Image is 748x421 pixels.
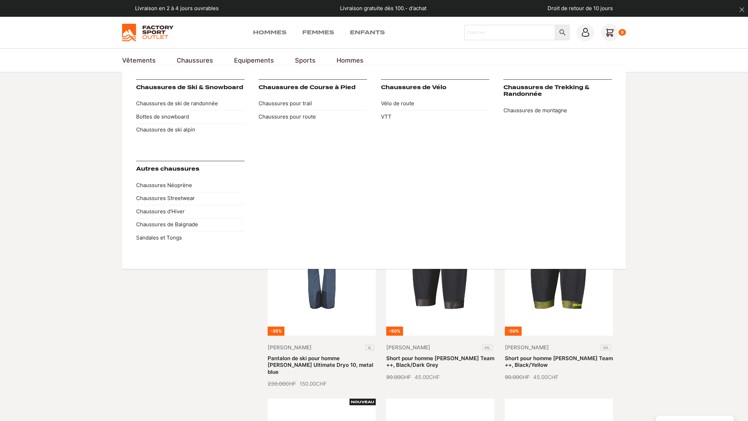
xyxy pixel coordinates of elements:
a: Hommes [253,28,287,37]
a: Sports [295,56,316,65]
h3: Autres chaussures [136,161,245,176]
a: Bottes de snowboard [136,110,245,123]
a: Chaussures de Ski & Snowboard [136,84,243,91]
a: Chaussures [177,56,213,65]
a: Chaussures de montagne [503,104,612,117]
a: Vélo de route [381,97,489,110]
a: Chaussures de ski de randonnée [136,97,245,110]
a: Sandales et Tongs [136,231,245,244]
a: Short pour homme [PERSON_NAME] Team ++, Black/Yellow [505,355,613,369]
a: Chaussures pour trail [259,97,367,110]
p: Livraison en 2 à 4 jours ouvrables [135,5,219,13]
a: Chaussures Streetwear [136,192,245,205]
a: Femmes [302,28,334,37]
a: Chaussures de Course à Pied [259,84,355,91]
a: Chaussures de ski alpin [136,123,245,137]
p: Droit de retour de 10 jours [548,5,613,13]
a: Pantalon de ski pour homme [PERSON_NAME] Ultimate Dryo 10, metal blue [268,355,373,375]
a: Chaussures de Trekking & Randonnée [503,84,590,98]
a: Enfants [350,28,385,37]
img: Factory Sport Outlet [122,24,174,41]
a: Short pour homme [PERSON_NAME] Team ++, Black/Dark Grey [386,355,494,369]
a: Chaussures de Baignade [136,218,245,231]
button: dismiss [736,3,748,16]
a: Equipements [234,56,274,65]
input: Chercher [464,25,555,40]
a: Chaussures d'Hiver [136,205,245,218]
a: VTT [381,110,489,123]
a: Chaussures de Vélo [381,84,446,91]
a: Chaussures pour route [259,110,367,123]
div: 0 [619,29,626,36]
p: Livraison gratuite dès 100.- d'achat [340,5,426,13]
a: Hommes [337,56,364,65]
a: Vêtements [122,56,156,65]
a: Chaussures Néoprène [136,179,245,192]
